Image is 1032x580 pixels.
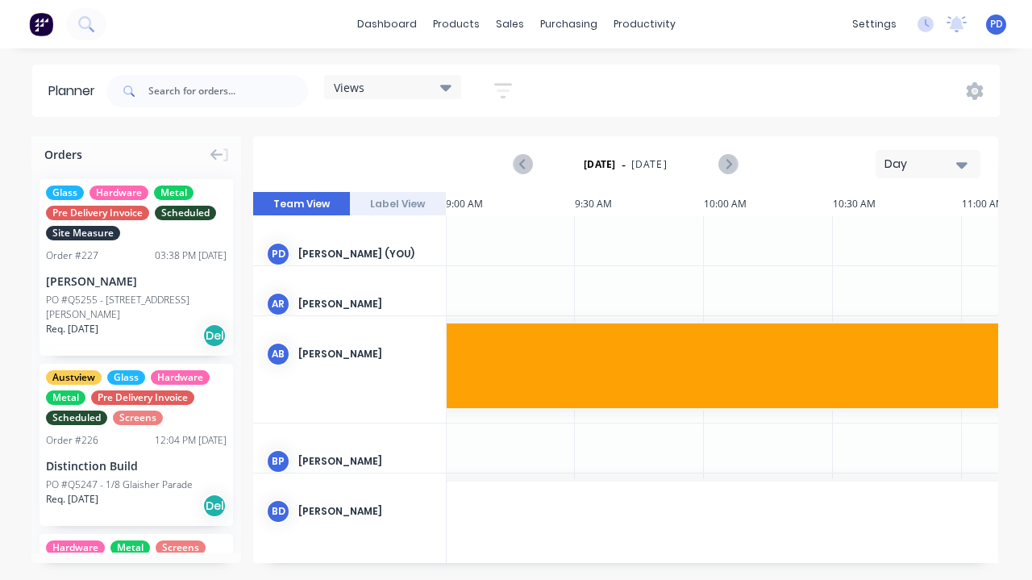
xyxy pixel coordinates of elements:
[46,411,107,425] span: Scheduled
[107,370,145,385] span: Glass
[844,12,905,36] div: settings
[488,12,532,36] div: sales
[151,370,210,385] span: Hardware
[46,273,227,290] div: [PERSON_NAME]
[631,157,668,172] span: [DATE]
[113,411,163,425] span: Screens
[266,292,290,316] div: AR
[110,540,150,555] span: Metal
[89,186,148,200] span: Hardware
[46,540,105,555] span: Hardware
[46,390,85,405] span: Metal
[29,12,53,36] img: Factory
[46,370,102,385] span: Austview
[202,323,227,348] div: Del
[46,492,98,507] span: Req. [DATE]
[266,449,290,474] div: bp
[298,454,433,469] div: [PERSON_NAME]
[46,226,120,240] span: Site Measure
[704,192,833,216] div: 10:00 AM
[148,75,308,107] input: Search for orders...
[202,494,227,518] div: Del
[584,157,616,172] strong: [DATE]
[91,390,194,405] span: Pre Delivery Invoice
[298,347,433,361] div: [PERSON_NAME]
[532,12,605,36] div: purchasing
[833,192,962,216] div: 10:30 AM
[48,81,103,101] div: Planner
[44,146,82,163] span: Orders
[575,192,704,216] div: 9:30 AM
[425,12,488,36] div: products
[155,206,216,220] span: Scheduled
[46,322,98,336] span: Req. [DATE]
[605,12,684,36] div: productivity
[266,499,290,524] div: BD
[46,457,227,474] div: Distinction Build
[622,155,626,174] span: -
[155,433,227,448] div: 12:04 PM [DATE]
[446,192,575,216] div: 9:00 AM
[253,192,350,216] button: Team View
[514,154,533,174] button: Previous page
[298,247,433,261] div: [PERSON_NAME] (You)
[46,293,227,322] div: PO #Q5255 - [STREET_ADDRESS][PERSON_NAME]
[334,79,364,96] span: Views
[46,433,98,448] div: Order # 226
[154,186,193,200] span: Metal
[884,156,959,173] div: Day
[266,342,290,366] div: AB
[718,154,737,174] button: Next page
[46,186,84,200] span: Glass
[155,248,227,263] div: 03:38 PM [DATE]
[46,206,149,220] span: Pre Delivery Invoice
[876,150,980,178] button: Day
[156,540,206,555] span: Screens
[350,192,447,216] button: Label View
[298,297,433,311] div: [PERSON_NAME]
[990,17,1003,31] span: PD
[46,248,98,263] div: Order # 227
[298,504,433,519] div: [PERSON_NAME]
[266,242,290,266] div: PD
[46,478,193,492] div: PO #Q5247 - 1/8 Glaisher Parade
[349,12,425,36] a: dashboard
